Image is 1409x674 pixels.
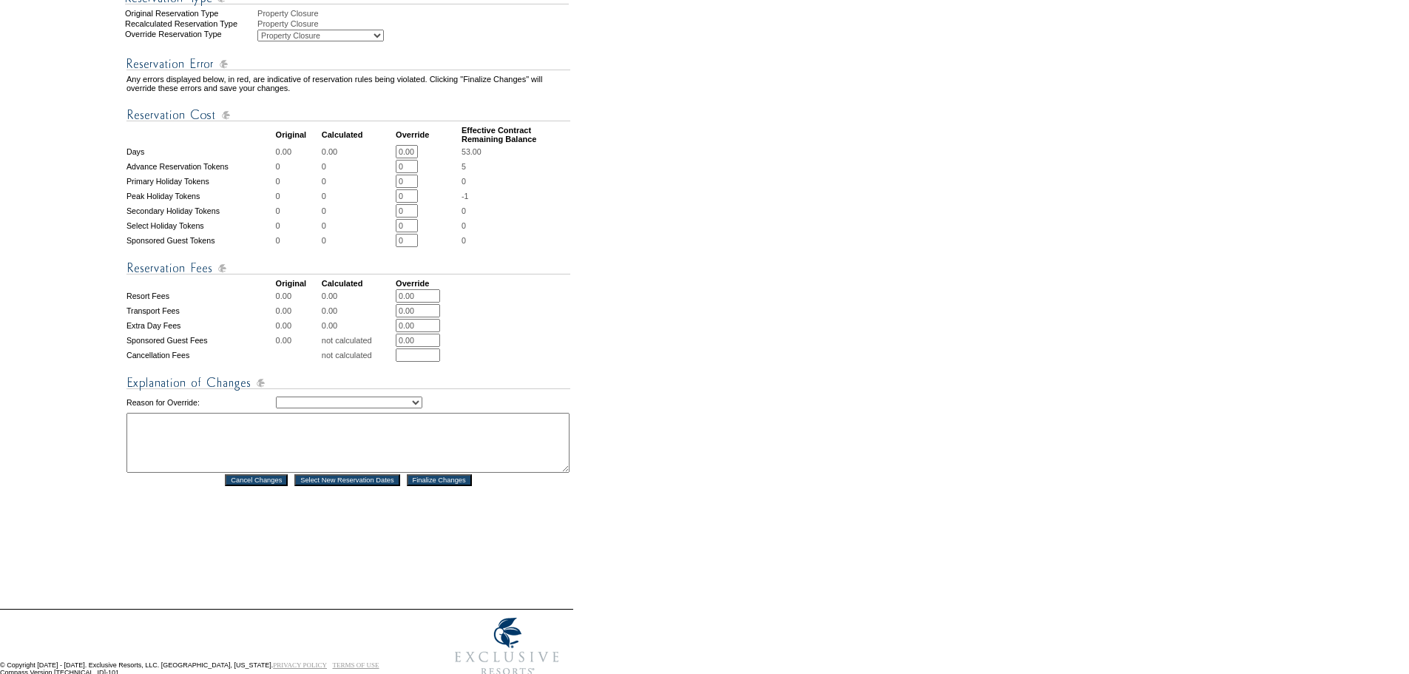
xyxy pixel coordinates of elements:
span: 0 [462,221,466,230]
td: 0 [322,175,394,188]
input: Select New Reservation Dates [294,474,400,486]
a: TERMS OF USE [333,661,379,669]
span: 0 [462,236,466,245]
div: Original Reservation Type [125,9,256,18]
input: Cancel Changes [225,474,288,486]
img: Reservation Fees [126,259,570,277]
input: Finalize Changes [407,474,472,486]
td: 0 [276,219,320,232]
td: Original [276,279,320,288]
td: not calculated [322,348,394,362]
div: Property Closure [257,9,572,18]
div: Override Reservation Type [125,30,256,41]
td: 0 [276,204,320,218]
td: 0 [276,234,320,247]
span: 53.00 [462,147,482,156]
td: 0.00 [322,145,394,158]
td: Secondary Holiday Tokens [126,204,274,218]
td: 0 [276,160,320,173]
span: 0 [462,177,466,186]
td: Override [396,279,460,288]
td: 0 [322,204,394,218]
td: 0 [276,175,320,188]
td: 0 [276,189,320,203]
td: 0.00 [322,319,394,332]
td: Peak Holiday Tokens [126,189,274,203]
td: Advance Reservation Tokens [126,160,274,173]
div: Property Closure [257,19,572,28]
img: Reservation Errors [126,55,570,73]
span: 5 [462,162,466,171]
td: 0.00 [276,304,320,317]
td: Reason for Override: [126,394,274,411]
td: 0.00 [276,319,320,332]
td: 0 [322,189,394,203]
td: Days [126,145,274,158]
td: Sponsored Guest Tokens [126,234,274,247]
td: Calculated [322,279,394,288]
td: Original [276,126,320,144]
span: -1 [462,192,468,200]
td: not calculated [322,334,394,347]
td: Transport Fees [126,304,274,317]
a: PRIVACY POLICY [273,661,327,669]
td: 0 [322,160,394,173]
td: 0 [322,234,394,247]
img: Explanation of Changes [126,374,570,392]
td: Extra Day Fees [126,319,274,332]
td: 0.00 [276,289,320,303]
td: 0 [322,219,394,232]
td: Any errors displayed below, in red, are indicative of reservation rules being violated. Clicking ... [126,75,570,92]
td: Calculated [322,126,394,144]
td: Cancellation Fees [126,348,274,362]
td: 0.00 [276,334,320,347]
td: Select Holiday Tokens [126,219,274,232]
td: 0.00 [322,289,394,303]
td: Effective Contract Remaining Balance [462,126,570,144]
td: 0.00 [322,304,394,317]
td: Primary Holiday Tokens [126,175,274,188]
img: Reservation Cost [126,106,570,124]
span: 0 [462,206,466,215]
td: 0.00 [276,145,320,158]
div: Recalculated Reservation Type [125,19,256,28]
td: Override [396,126,460,144]
td: Resort Fees [126,289,274,303]
td: Sponsored Guest Fees [126,334,274,347]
